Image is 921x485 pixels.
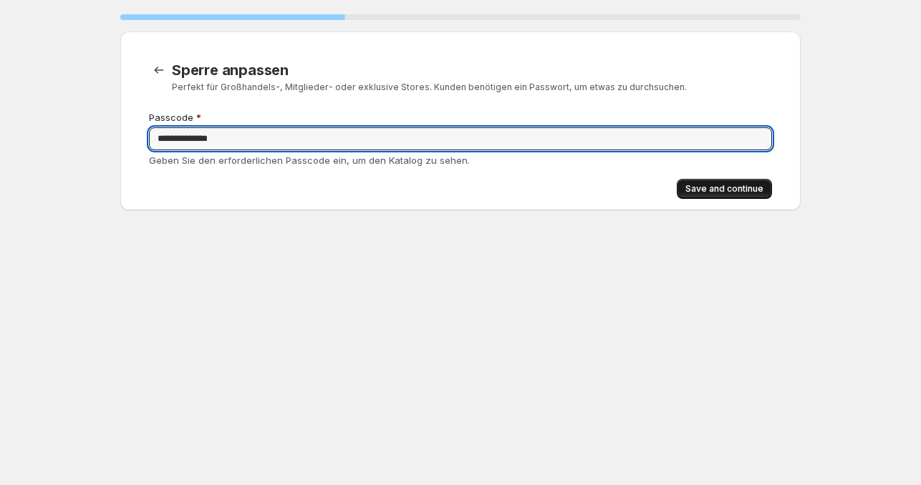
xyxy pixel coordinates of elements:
span: Save and continue [685,183,763,195]
span: Passcode [149,112,193,123]
p: Perfekt für Großhandels-, Mitglieder- oder exklusive Stores. Kunden benötigen ein Passwort, um et... [172,82,772,93]
span: Sperre anpassen [172,62,289,79]
span: Geben Sie den erforderlichen Passcode ein, um den Katalog zu sehen. [149,155,470,166]
button: Zurück zu Vorlagen [149,60,169,80]
button: Save and continue [677,179,772,199]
